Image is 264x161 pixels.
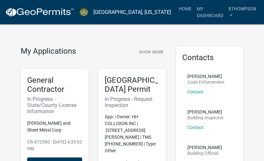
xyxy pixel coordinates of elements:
img: Jasper County, South Carolina [79,8,88,16]
p: CR-472590 - [DATE] 4:33:02 PM [27,139,82,152]
h5: General Contractor [27,76,82,94]
a: [GEOGRAPHIC_DATA], [US_STATE] [93,7,171,18]
a: Contact [187,89,204,94]
h5: [GEOGRAPHIC_DATA] Permit [105,76,160,94]
p: Building Inspector [187,115,224,120]
p: [PERSON_NAME] [187,145,222,150]
p: [PERSON_NAME] [187,74,225,79]
p: [PERSON_NAME] [187,110,224,114]
button: Show More [136,47,166,57]
a: Home [176,3,194,15]
a: Contact [187,125,204,130]
h5: Contacts [182,53,237,62]
h4: My Applications [21,47,76,56]
a: bthompson [226,3,259,22]
p: Building Official [187,151,222,156]
h6: In Progress - State/County License Information [27,96,82,115]
p: Code Enforcement [187,80,225,84]
a: My Dashboard [194,3,226,22]
p: App: | Owner: HH COLLISION INC | [STREET_ADDRESS][PERSON_NAME] | TMS [PHONE_NUMBER] | Type: Other [105,113,160,154]
h6: In Progress - Request Inspection [105,96,160,108]
p: [PERSON_NAME] and Sheet Metal Corp [27,120,82,134]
